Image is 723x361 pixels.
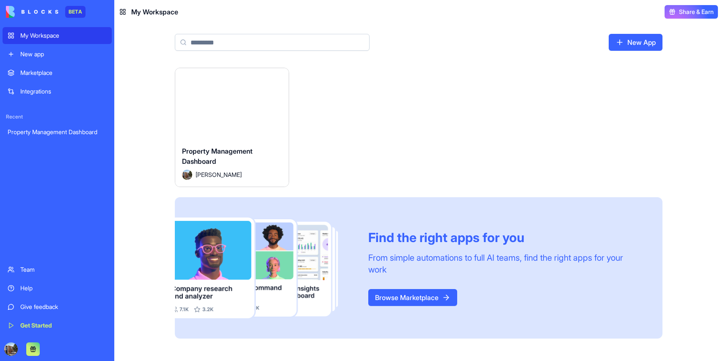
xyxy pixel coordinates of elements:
[3,64,112,81] a: Marketplace
[182,170,192,180] img: Avatar
[20,50,107,58] div: New app
[20,87,107,96] div: Integrations
[131,7,178,17] span: My Workspace
[3,124,112,141] a: Property Management Dashboard
[3,298,112,315] a: Give feedback
[3,46,112,63] a: New app
[679,8,714,16] span: Share & Earn
[20,321,107,330] div: Get Started
[609,34,662,51] a: New App
[20,69,107,77] div: Marketplace
[6,6,58,18] img: logo
[3,113,112,120] span: Recent
[196,170,242,179] span: [PERSON_NAME]
[8,128,107,136] div: Property Management Dashboard
[3,261,112,278] a: Team
[182,147,253,165] span: Property Management Dashboard
[6,6,86,18] a: BETA
[368,289,457,306] a: Browse Marketplace
[665,5,718,19] button: Share & Earn
[3,317,112,334] a: Get Started
[20,284,107,292] div: Help
[3,83,112,100] a: Integrations
[368,230,642,245] div: Find the right apps for you
[20,31,107,40] div: My Workspace
[3,280,112,297] a: Help
[3,27,112,44] a: My Workspace
[20,265,107,274] div: Team
[20,303,107,311] div: Give feedback
[175,68,289,187] a: Property Management DashboardAvatar[PERSON_NAME]
[368,252,642,276] div: From simple automations to full AI teams, find the right apps for your work
[175,218,355,319] img: Frame_181_egmpey.png
[4,342,18,356] img: ACg8ocI3iN2EvMXak_SCsLvJfSWb2MdaMp1gkP1m4Fni7Et9EyLMhJlZ=s96-c
[65,6,86,18] div: BETA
